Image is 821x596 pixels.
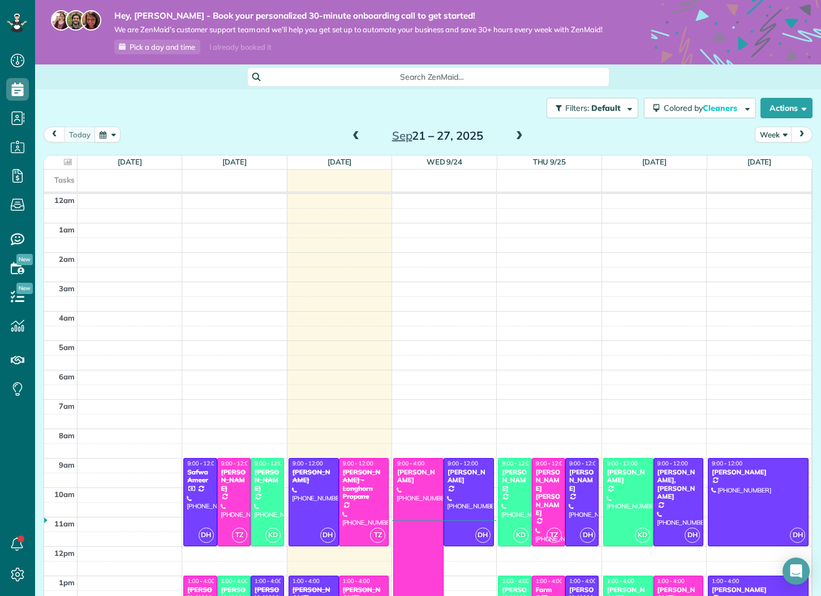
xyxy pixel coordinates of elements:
[265,528,281,543] span: KD
[81,10,101,31] img: michelle-19f622bdf1676172e81f8f8fba1fb50e276960ebfe0243fe18214015130c80e4.jpg
[59,225,75,234] span: 1am
[644,98,756,118] button: Colored byCleaners
[343,460,373,467] span: 9:00 - 12:00
[255,460,285,467] span: 9:00 - 12:00
[607,468,650,485] div: [PERSON_NAME]
[130,42,195,51] span: Pick a day and time
[657,460,688,467] span: 9:00 - 12:00
[59,284,75,293] span: 3am
[541,98,638,118] a: Filters: Default
[221,468,247,493] div: [PERSON_NAME]
[54,549,75,558] span: 12pm
[255,577,282,585] span: 1:00 - 4:00
[59,431,75,440] span: 8am
[711,468,805,476] div: [PERSON_NAME]
[114,25,603,34] span: We are ZenMaid’s customer support team and we’ll help you get set up to automate your business an...
[59,372,75,381] span: 6am
[221,460,252,467] span: 9:00 - 12:00
[51,10,71,31] img: maria-72a9807cf96188c08ef61303f053569d2e2a8a1cde33d635c8a3ac13582a053d.jpg
[328,157,352,166] a: [DATE]
[711,586,805,594] div: [PERSON_NAME]
[118,157,142,166] a: [DATE]
[547,98,638,118] button: Filters: Default
[343,577,370,585] span: 1:00 - 4:00
[64,127,96,142] button: today
[580,528,595,543] span: DH
[536,460,566,467] span: 9:00 - 12:00
[760,98,813,118] button: Actions
[755,127,792,142] button: Week
[292,468,336,485] div: [PERSON_NAME]
[569,468,595,493] div: [PERSON_NAME]
[783,558,810,585] div: Open Intercom Messenger
[607,577,634,585] span: 1:00 - 4:00
[54,196,75,205] span: 12am
[535,468,562,517] div: [PERSON_NAME] [PERSON_NAME]
[569,577,596,585] span: 1:00 - 4:00
[16,283,33,294] span: New
[59,578,75,587] span: 1pm
[203,40,278,54] div: I already booked it
[513,528,528,543] span: KD
[59,460,75,469] span: 9am
[502,577,529,585] span: 1:00 - 4:00
[635,528,650,543] span: KD
[501,468,528,493] div: [PERSON_NAME]
[221,577,248,585] span: 1:00 - 4:00
[232,528,247,543] span: TZ
[712,460,742,467] span: 9:00 - 12:00
[607,460,638,467] span: 9:00 - 12:00
[222,157,247,166] a: [DATE]
[54,175,75,184] span: Tasks
[370,528,385,543] span: TZ
[187,577,214,585] span: 1:00 - 4:00
[320,528,336,543] span: DH
[427,157,463,166] a: Wed 9/24
[114,10,603,21] strong: Hey, [PERSON_NAME] - Book your personalized 30-minute onboarding call to get started!
[536,577,563,585] span: 1:00 - 4:00
[547,528,562,543] span: TZ
[657,577,685,585] span: 1:00 - 4:00
[59,254,75,264] span: 2am
[114,40,200,54] a: Pick a day and time
[187,468,213,485] div: Safwa Ameer
[293,577,320,585] span: 1:00 - 4:00
[54,490,75,499] span: 10am
[254,468,281,493] div: [PERSON_NAME]
[791,127,813,142] button: next
[475,528,491,543] span: DH
[59,313,75,322] span: 4am
[66,10,86,31] img: jorge-587dff0eeaa6aab1f244e6dc62b8924c3b6ad411094392a53c71c6c4a576187d.jpg
[664,103,741,113] span: Colored by
[342,468,386,501] div: [PERSON_NAME] - Longhorn Propane
[448,460,478,467] span: 9:00 - 12:00
[397,468,440,485] div: [PERSON_NAME]
[293,460,323,467] span: 9:00 - 12:00
[790,528,805,543] span: DH
[16,254,33,265] span: New
[642,157,667,166] a: [DATE]
[199,528,214,543] span: DH
[712,577,739,585] span: 1:00 - 4:00
[703,103,739,113] span: Cleaners
[565,103,589,113] span: Filters:
[397,460,424,467] span: 9:00 - 4:00
[59,343,75,352] span: 5am
[657,468,700,501] div: [PERSON_NAME], [PERSON_NAME]
[44,127,65,142] button: prev
[502,460,532,467] span: 9:00 - 12:00
[591,103,621,113] span: Default
[533,157,566,166] a: Thu 9/25
[187,460,218,467] span: 9:00 - 12:00
[54,519,75,528] span: 11am
[392,128,412,142] span: Sep
[747,157,772,166] a: [DATE]
[569,460,600,467] span: 9:00 - 12:00
[685,528,700,543] span: DH
[59,401,75,411] span: 7am
[367,129,508,142] h2: 21 – 27, 2025
[447,468,491,485] div: [PERSON_NAME]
